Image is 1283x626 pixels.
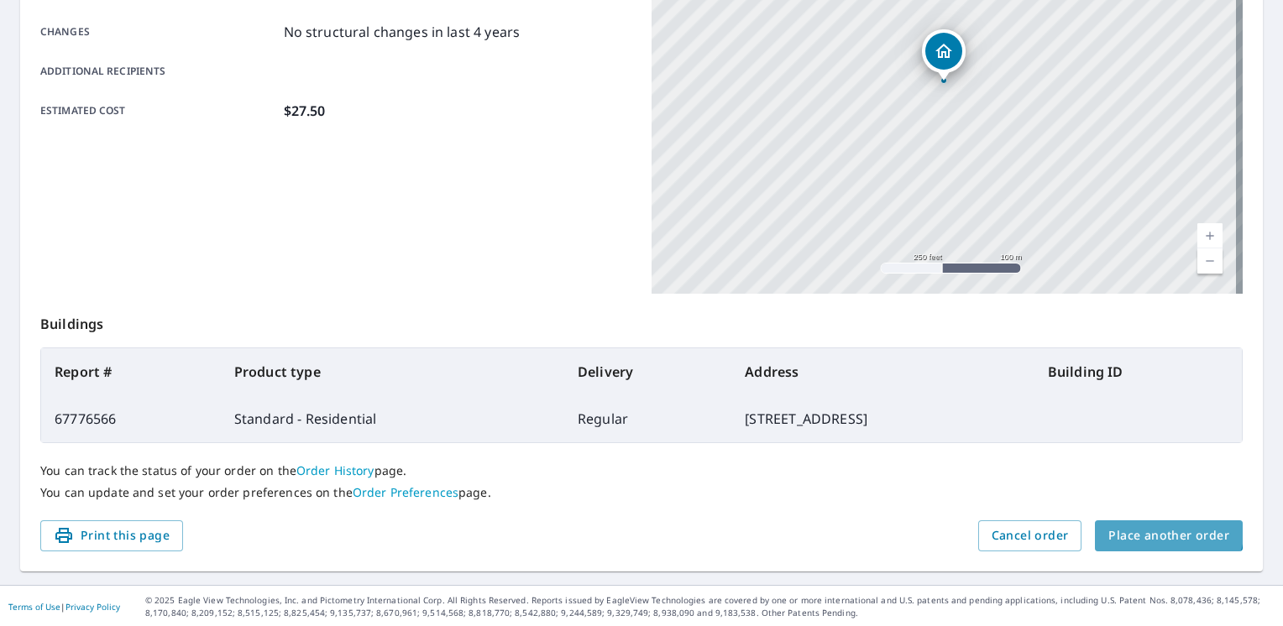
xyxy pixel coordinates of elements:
[1197,223,1223,248] a: Current Level 17, Zoom In
[41,395,221,442] td: 67776566
[40,64,277,79] p: Additional recipients
[1197,248,1223,274] a: Current Level 17, Zoom Out
[145,594,1275,619] p: © 2025 Eagle View Technologies, Inc. and Pictometry International Corp. All Rights Reserved. Repo...
[284,101,326,121] p: $27.50
[40,485,1243,500] p: You can update and set your order preferences on the page.
[40,294,1243,347] p: Buildings
[65,601,120,613] a: Privacy Policy
[8,601,60,613] a: Terms of Use
[40,520,183,551] button: Print this page
[8,602,120,612] p: |
[40,22,277,42] p: Changes
[353,484,458,500] a: Order Preferences
[54,525,170,546] span: Print this page
[564,395,731,442] td: Regular
[922,29,966,81] div: Dropped pin, building 1, Residential property, 7154 Montrico Dr Boca Raton, FL 33433
[564,348,731,395] th: Delivery
[40,463,1243,478] p: You can track the status of your order on the page.
[221,348,564,395] th: Product type
[41,348,221,395] th: Report #
[284,22,521,42] p: No structural changes in last 4 years
[296,462,374,478] a: Order History
[731,348,1034,395] th: Address
[992,525,1069,546] span: Cancel order
[221,395,564,442] td: Standard - Residential
[1095,520,1243,551] button: Place another order
[1034,348,1242,395] th: Building ID
[978,520,1082,551] button: Cancel order
[731,395,1034,442] td: [STREET_ADDRESS]
[40,101,277,121] p: Estimated cost
[1108,525,1229,546] span: Place another order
